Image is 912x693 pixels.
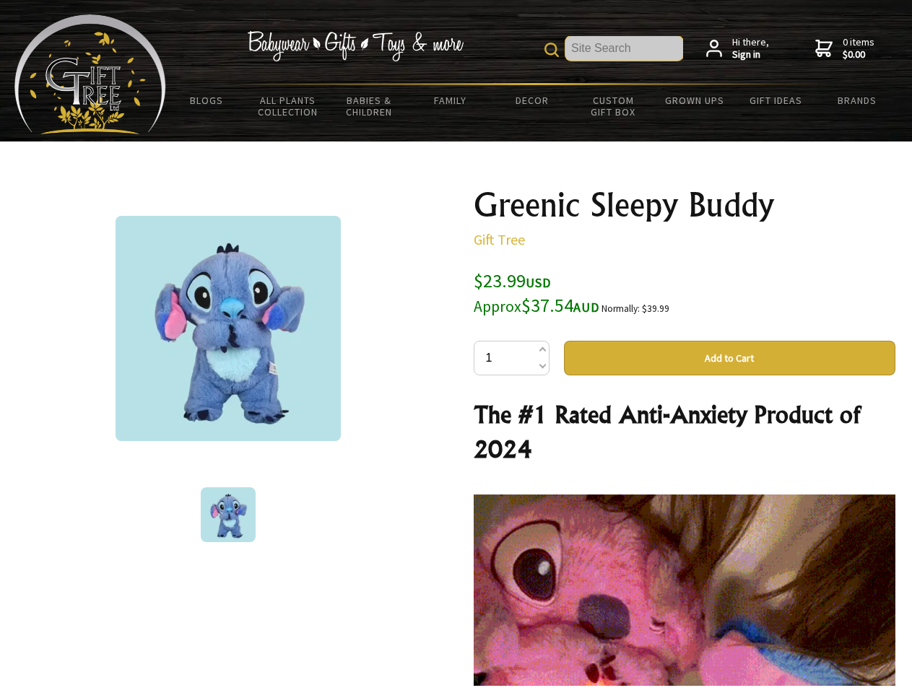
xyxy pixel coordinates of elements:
[474,230,525,248] a: Gift Tree
[410,85,492,115] a: Family
[491,85,573,115] a: Decor
[201,487,256,542] img: Greenic Sleepy Buddy
[735,85,817,115] a: Gift Ideas
[474,400,860,463] strong: The #1 Rated Anti-Anxiety Product of 2024
[732,48,769,61] strong: Sign in
[564,341,895,375] button: Add to Cart
[544,43,559,57] img: product search
[706,36,769,61] a: Hi there,Sign in
[474,188,895,222] h1: Greenic Sleepy Buddy
[526,274,551,291] span: USD
[573,299,599,315] span: AUD
[247,31,464,61] img: Babywear - Gifts - Toys & more
[573,85,654,127] a: Custom Gift Box
[14,14,166,134] img: Babyware - Gifts - Toys and more...
[248,85,329,127] a: All Plants Collection
[602,302,669,315] small: Normally: $39.99
[843,48,874,61] strong: $0.00
[817,85,898,115] a: Brands
[116,216,341,441] img: Greenic Sleepy Buddy
[166,85,248,115] a: BLOGS
[565,36,683,61] input: Site Search
[815,36,874,61] a: 0 items$0.00
[474,269,599,317] span: $23.99 $37.54
[329,85,410,127] a: Babies & Children
[732,36,769,61] span: Hi there,
[843,35,874,61] span: 0 items
[474,297,521,316] small: Approx
[653,85,735,115] a: Grown Ups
